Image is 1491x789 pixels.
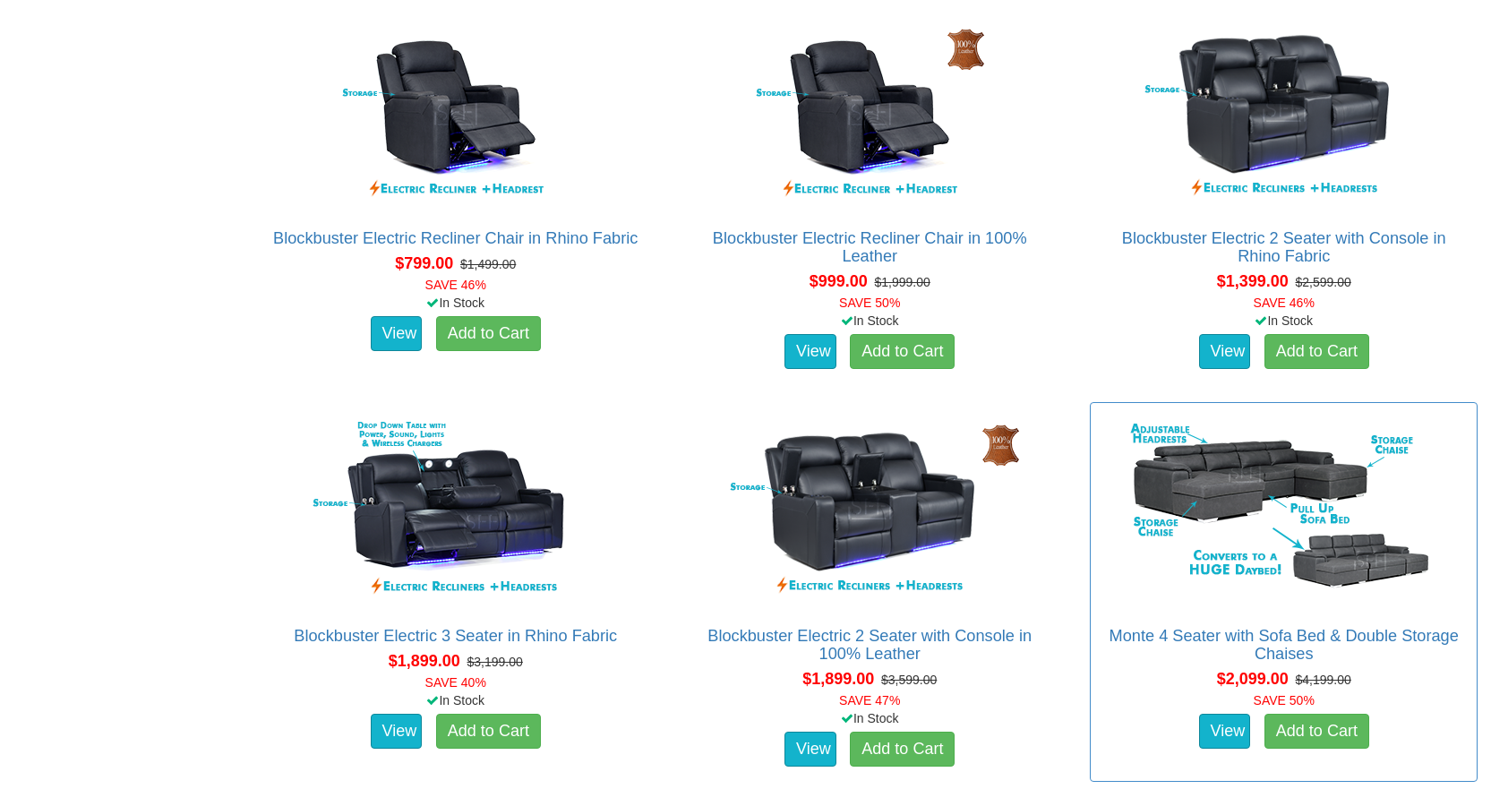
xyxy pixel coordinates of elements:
img: Blockbuster Electric 2 Seater with Console in 100% Leather [708,412,1031,609]
span: $2,099.00 [1217,670,1289,688]
a: View [784,732,836,768]
div: In Stock [258,691,653,709]
a: Monte 4 Seater with Sofa Bed & Double Storage Chaises [1110,627,1459,663]
span: $1,399.00 [1217,272,1289,290]
div: In Stock [673,709,1067,727]
del: $1,999.00 [875,275,930,289]
font: SAVE 46% [1254,296,1315,310]
a: View [371,316,423,352]
font: SAVE 47% [839,693,900,708]
span: $1,899.00 [802,670,874,688]
span: $1,899.00 [389,652,460,670]
span: $799.00 [395,254,453,272]
a: Add to Cart [850,732,955,768]
img: Blockbuster Electric Recliner Chair in 100% Leather [708,14,1031,211]
del: $3,199.00 [467,655,523,669]
a: View [1199,714,1251,750]
font: SAVE 50% [1254,693,1315,708]
font: SAVE 46% [425,278,486,292]
a: Add to Cart [850,334,955,370]
a: Add to Cart [436,316,541,352]
a: Add to Cart [1264,714,1369,750]
div: In Stock [673,312,1067,330]
a: Blockbuster Electric Recliner Chair in 100% Leather [713,229,1027,265]
del: $3,599.00 [881,673,937,687]
div: In Stock [258,294,653,312]
del: $4,199.00 [1296,673,1351,687]
a: Add to Cart [1264,334,1369,370]
font: SAVE 40% [425,675,486,690]
a: View [784,334,836,370]
img: Blockbuster Electric Recliner Chair in Rhino Fabric [295,14,617,211]
del: $2,599.00 [1296,275,1351,289]
img: Blockbuster Electric 2 Seater with Console in Rhino Fabric [1123,14,1445,211]
a: Blockbuster Electric 3 Seater in Rhino Fabric [294,627,617,645]
a: View [371,714,423,750]
a: Blockbuster Electric Recliner Chair in Rhino Fabric [273,229,638,247]
a: View [1199,334,1251,370]
img: Blockbuster Electric 3 Seater in Rhino Fabric [295,412,617,609]
img: Monte 4 Seater with Sofa Bed & Double Storage Chaises [1123,412,1445,609]
a: Blockbuster Electric 2 Seater with Console in Rhino Fabric [1122,229,1446,265]
del: $1,499.00 [460,257,516,271]
span: $999.00 [810,272,868,290]
a: Blockbuster Electric 2 Seater with Console in 100% Leather [707,627,1032,663]
div: In Stock [1086,312,1481,330]
font: SAVE 50% [839,296,900,310]
a: Add to Cart [436,714,541,750]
